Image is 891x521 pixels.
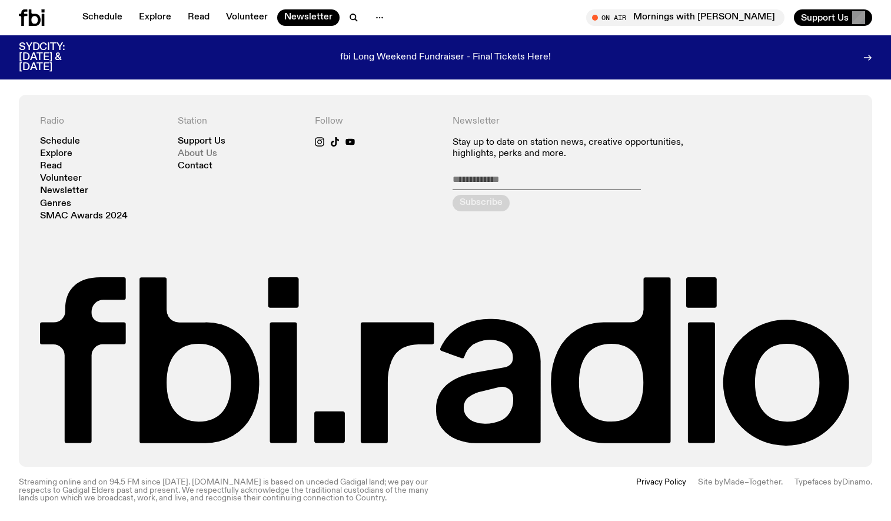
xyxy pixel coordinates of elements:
button: Support Us [794,9,872,26]
a: Newsletter [40,187,88,195]
span: . [870,478,872,486]
span: . [781,478,783,486]
a: Genres [40,200,71,208]
a: Privacy Policy [636,479,686,502]
p: fbi Long Weekend Fundraiser - Final Tickets Here! [340,52,551,63]
a: Volunteer [40,174,82,183]
a: Explore [132,9,178,26]
a: Dinamo [842,478,870,486]
h4: Radio [40,116,164,127]
a: Schedule [40,137,80,146]
h4: Newsletter [453,116,713,127]
a: Read [40,162,62,171]
h3: SYDCITY: [DATE] & [DATE] [19,42,94,72]
span: Support Us [801,12,849,23]
a: Volunteer [219,9,275,26]
a: Newsletter [277,9,340,26]
h4: Station [178,116,301,127]
h4: Follow [315,116,438,127]
a: Made–Together [723,478,781,486]
a: Contact [178,162,212,171]
a: Read [181,9,217,26]
p: Stay up to date on station news, creative opportunities, highlights, perks and more. [453,137,713,160]
button: On AirMornings with [PERSON_NAME] [586,9,784,26]
a: Schedule [75,9,129,26]
a: Support Us [178,137,225,146]
p: Streaming online and on 94.5 FM since [DATE]. [DOMAIN_NAME] is based on unceded Gadigal land; we ... [19,479,438,502]
a: SMAC Awards 2024 [40,212,128,221]
a: About Us [178,150,217,158]
span: Site by [698,478,723,486]
span: Typefaces by [794,478,842,486]
button: Subscribe [453,195,510,211]
a: Explore [40,150,72,158]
